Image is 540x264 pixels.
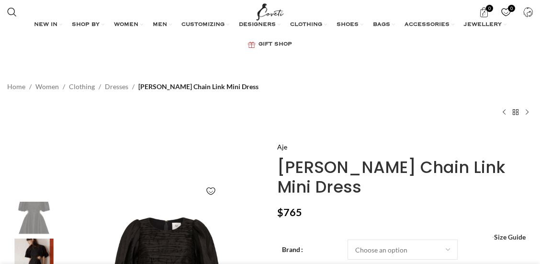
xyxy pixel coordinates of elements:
a: WOMEN [114,15,143,34]
label: Brand [282,244,303,255]
a: 0 [496,2,516,22]
span: CUSTOMIZING [181,21,225,29]
span: SHOP BY [72,21,100,29]
nav: Breadcrumb [7,81,259,92]
a: 0 [474,2,494,22]
a: Next product [521,106,533,118]
span: 0 [508,5,515,12]
a: SHOES [337,15,363,34]
span: MEN [153,21,167,29]
span: 0 [486,5,493,12]
span: CLOTHING [290,21,322,29]
a: SHOP BY [72,15,104,34]
h1: [PERSON_NAME] Chain Link Mini Dress [277,158,533,197]
a: BAGS [373,15,395,34]
a: ACCESSORIES [405,15,454,34]
a: MEN [153,15,172,34]
span: ACCESSORIES [405,21,450,29]
img: Aje Black Dresses [5,202,63,233]
a: Previous product [498,106,510,118]
bdi: 765 [277,206,302,218]
a: GIFT SHOP [248,35,292,54]
span: NEW IN [34,21,57,29]
a: Site logo [254,7,286,15]
div: My Wishlist [496,2,516,22]
a: NEW IN [34,15,62,34]
span: WOMEN [114,21,138,29]
span: BAGS [373,21,390,29]
span: DESIGNERS [239,21,276,29]
a: Aje [277,142,287,152]
a: CUSTOMIZING [181,15,229,34]
a: Clothing [69,81,95,92]
span: GIFT SHOP [259,41,292,48]
a: Dresses [105,81,128,92]
a: CLOTHING [290,15,327,34]
a: Search [2,2,22,22]
a: Home [7,81,25,92]
img: GiftBag [248,42,255,48]
a: DESIGNERS [239,15,281,34]
div: Main navigation [2,15,538,54]
a: JEWELLERY [464,15,506,34]
a: Women [35,81,59,92]
span: SHOES [337,21,359,29]
span: $ [277,206,283,218]
span: JEWELLERY [464,21,502,29]
span: [PERSON_NAME] Chain Link Mini Dress [138,81,259,92]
